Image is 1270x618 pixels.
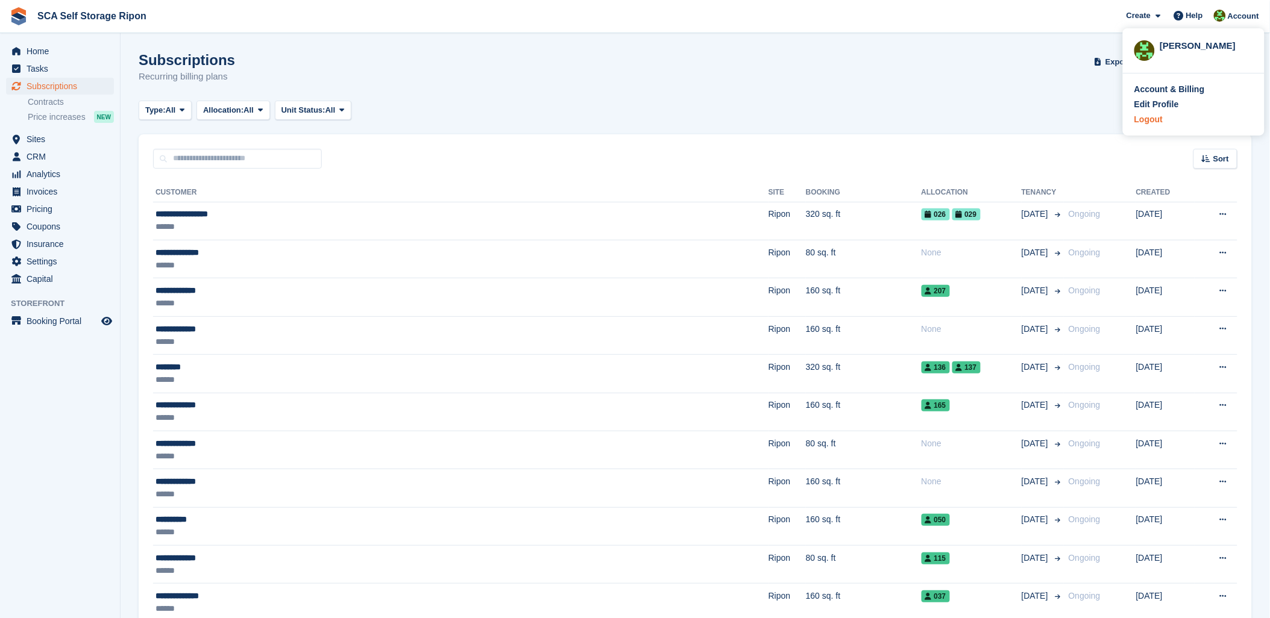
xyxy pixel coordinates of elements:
[1022,323,1051,336] span: [DATE]
[1022,208,1051,220] span: [DATE]
[1134,113,1253,126] a: Logout
[6,43,114,60] a: menu
[33,6,151,26] a: SCA Self Storage Ripon
[203,104,244,116] span: Allocation:
[769,393,806,431] td: Ripon
[11,298,120,310] span: Storefront
[166,104,176,116] span: All
[1069,514,1101,524] span: Ongoing
[806,355,922,393] td: 320 sq. ft
[769,546,806,584] td: Ripon
[952,361,981,373] span: 137
[769,431,806,469] td: Ripon
[27,313,99,329] span: Booking Portal
[1134,40,1155,61] img: Kelly Neesham
[1022,552,1051,564] span: [DATE]
[1069,400,1101,410] span: Ongoing
[1022,590,1051,602] span: [DATE]
[952,208,981,220] span: 029
[806,431,922,469] td: 80 sq. ft
[196,101,270,120] button: Allocation: All
[1136,355,1195,393] td: [DATE]
[145,104,166,116] span: Type:
[806,546,922,584] td: 80 sq. ft
[1022,399,1051,411] span: [DATE]
[1214,10,1226,22] img: Kelly Neesham
[769,240,806,278] td: Ripon
[769,469,806,507] td: Ripon
[1069,324,1101,334] span: Ongoing
[28,111,86,123] span: Price increases
[139,52,235,68] h1: Subscriptions
[806,202,922,240] td: 320 sq. ft
[1186,10,1203,22] span: Help
[922,437,1022,450] div: None
[1228,10,1259,22] span: Account
[922,208,950,220] span: 026
[10,7,28,25] img: stora-icon-8386f47178a22dfd0bd8f6a31ec36ba5ce8667c1dd55bd0f319d3a0aa187defe.svg
[27,148,99,165] span: CRM
[1105,56,1130,68] span: Export
[6,218,114,235] a: menu
[1136,507,1195,545] td: [DATE]
[6,236,114,252] a: menu
[1022,361,1051,373] span: [DATE]
[6,60,114,77] a: menu
[244,104,254,116] span: All
[1069,476,1101,486] span: Ongoing
[281,104,325,116] span: Unit Status:
[922,399,950,411] span: 165
[1213,153,1229,165] span: Sort
[1134,113,1163,126] div: Logout
[1134,98,1179,111] div: Edit Profile
[769,355,806,393] td: Ripon
[325,104,336,116] span: All
[1136,202,1195,240] td: [DATE]
[27,43,99,60] span: Home
[806,507,922,545] td: 160 sq. ft
[99,314,114,328] a: Preview store
[769,202,806,240] td: Ripon
[922,552,950,564] span: 115
[28,96,114,108] a: Contracts
[1134,83,1253,96] a: Account & Billing
[6,313,114,329] a: menu
[1022,437,1051,450] span: [DATE]
[27,60,99,77] span: Tasks
[6,148,114,165] a: menu
[27,131,99,148] span: Sites
[139,101,192,120] button: Type: All
[806,240,922,278] td: 80 sq. ft
[806,316,922,354] td: 160 sq. ft
[1136,546,1195,584] td: [DATE]
[27,253,99,270] span: Settings
[1022,475,1051,488] span: [DATE]
[1136,431,1195,469] td: [DATE]
[1069,248,1101,257] span: Ongoing
[1069,553,1101,563] span: Ongoing
[1127,10,1151,22] span: Create
[1022,513,1051,526] span: [DATE]
[27,183,99,200] span: Invoices
[922,475,1022,488] div: None
[1136,469,1195,507] td: [DATE]
[769,316,806,354] td: Ripon
[27,270,99,287] span: Capital
[806,183,922,202] th: Booking
[6,201,114,217] a: menu
[27,201,99,217] span: Pricing
[1022,284,1051,297] span: [DATE]
[922,590,950,602] span: 037
[27,78,99,95] span: Subscriptions
[6,131,114,148] a: menu
[1022,183,1064,202] th: Tenancy
[1069,362,1101,372] span: Ongoing
[1069,286,1101,295] span: Ongoing
[1136,183,1195,202] th: Created
[922,361,950,373] span: 136
[922,183,1022,202] th: Allocation
[806,469,922,507] td: 160 sq. ft
[1069,209,1101,219] span: Ongoing
[1134,83,1205,96] div: Account & Billing
[1136,240,1195,278] td: [DATE]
